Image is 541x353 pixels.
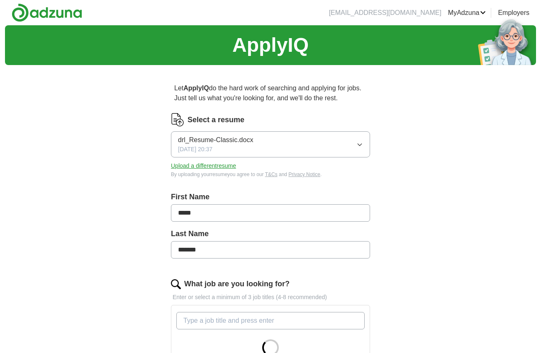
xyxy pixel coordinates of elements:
[288,172,320,177] a: Privacy Notice
[171,113,184,126] img: CV Icon
[184,278,290,290] label: What job are you looking for?
[183,85,209,92] strong: ApplyIQ
[171,80,370,106] p: Let do the hard work of searching and applying for jobs. Just tell us what you're looking for, an...
[12,3,82,22] img: Adzuna logo
[171,191,370,203] label: First Name
[448,8,486,18] a: MyAdzuna
[171,162,236,170] button: Upload a differentresume
[176,312,365,329] input: Type a job title and press enter
[178,145,212,154] span: [DATE] 20:37
[171,131,370,157] button: drl_Resume-Classic.docx[DATE] 20:37
[171,228,370,239] label: Last Name
[329,8,441,18] li: [EMAIL_ADDRESS][DOMAIN_NAME]
[171,171,370,178] div: By uploading your resume you agree to our and .
[178,135,253,145] span: drl_Resume-Classic.docx
[171,279,181,289] img: search.png
[171,293,370,302] p: Enter or select a minimum of 3 job titles (4-8 recommended)
[188,114,244,126] label: Select a resume
[232,30,309,60] h1: ApplyIQ
[498,8,529,18] a: Employers
[265,172,278,177] a: T&Cs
